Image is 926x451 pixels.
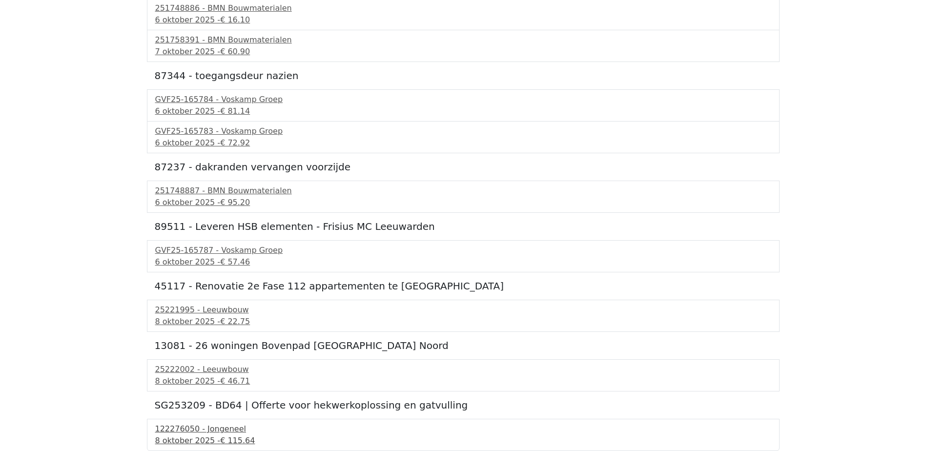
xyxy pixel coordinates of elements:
[155,14,771,26] div: 6 oktober 2025 -
[155,70,772,82] h5: 87344 - toegangsdeur nazien
[155,375,771,387] div: 8 oktober 2025 -
[220,376,250,386] span: € 46.71
[155,435,771,447] div: 8 oktober 2025 -
[155,125,771,149] a: GVF25-165783 - Voskamp Groep6 oktober 2025 -€ 72.92
[155,161,772,173] h5: 87237 - dakranden vervangen voorzijde
[155,256,771,268] div: 6 oktober 2025 -
[155,245,771,268] a: GVF25-165787 - Voskamp Groep6 oktober 2025 -€ 57.46
[155,364,771,387] a: 25222002 - Leeuwbouw8 oktober 2025 -€ 46.71
[155,221,772,232] h5: 89511 - Leveren HSB elementen - Frisius MC Leeuwarden
[155,125,771,137] div: GVF25-165783 - Voskamp Groep
[155,46,771,58] div: 7 oktober 2025 -
[155,304,771,328] a: 25221995 - Leeuwbouw8 oktober 2025 -€ 22.75
[155,185,771,197] div: 251748887 - BMN Bouwmaterialen
[155,197,771,208] div: 6 oktober 2025 -
[155,245,771,256] div: GVF25-165787 - Voskamp Groep
[155,2,771,14] div: 251748886 - BMN Bouwmaterialen
[155,340,772,351] h5: 13081 - 26 woningen Bovenpad [GEOGRAPHIC_DATA] Noord
[155,34,771,46] div: 251758391 - BMN Bouwmaterialen
[155,280,772,292] h5: 45117 - Renovatie 2e Fase 112 appartementen te [GEOGRAPHIC_DATA]
[155,94,771,117] a: GVF25-165784 - Voskamp Groep6 oktober 2025 -€ 81.14
[220,138,250,147] span: € 72.92
[155,364,771,375] div: 25222002 - Leeuwbouw
[155,399,772,411] h5: SG253209 - BD64 | Offerte voor hekwerkoplossing en gatvulling
[155,137,771,149] div: 6 oktober 2025 -
[220,47,250,56] span: € 60.90
[220,317,250,326] span: € 22.75
[220,257,250,266] span: € 57.46
[155,94,771,105] div: GVF25-165784 - Voskamp Groep
[155,105,771,117] div: 6 oktober 2025 -
[220,15,250,24] span: € 16.10
[155,185,771,208] a: 251748887 - BMN Bouwmaterialen6 oktober 2025 -€ 95.20
[220,198,250,207] span: € 95.20
[220,106,250,116] span: € 81.14
[155,423,771,435] div: 122276050 - Jongeneel
[155,316,771,328] div: 8 oktober 2025 -
[155,423,771,447] a: 122276050 - Jongeneel8 oktober 2025 -€ 115.64
[155,34,771,58] a: 251758391 - BMN Bouwmaterialen7 oktober 2025 -€ 60.90
[220,436,255,445] span: € 115.64
[155,2,771,26] a: 251748886 - BMN Bouwmaterialen6 oktober 2025 -€ 16.10
[155,304,771,316] div: 25221995 - Leeuwbouw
